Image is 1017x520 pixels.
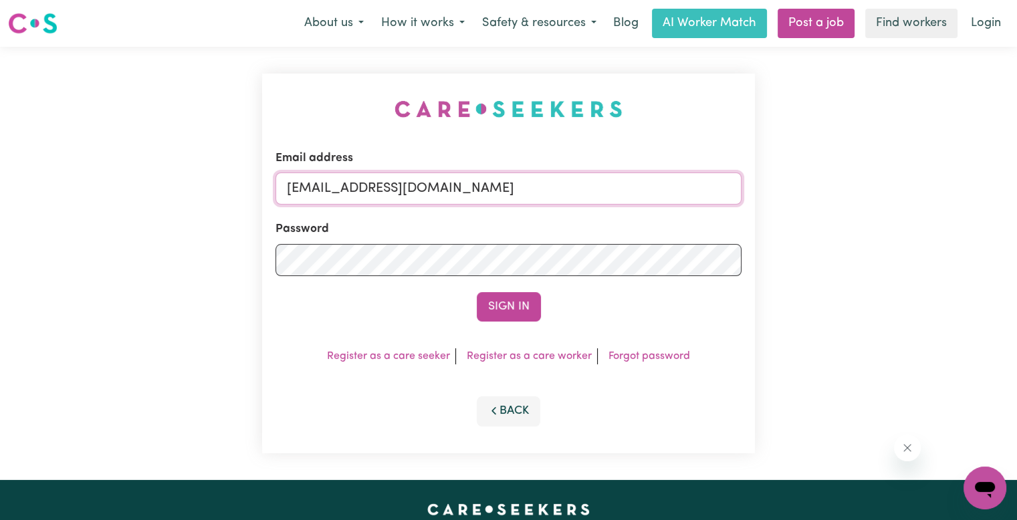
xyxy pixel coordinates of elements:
[865,9,957,38] a: Find workers
[467,351,592,362] a: Register as a care worker
[372,9,473,37] button: How it works
[275,150,353,167] label: Email address
[275,221,329,238] label: Password
[427,504,590,515] a: Careseekers home page
[473,9,605,37] button: Safety & resources
[964,467,1006,509] iframe: Button to launch messaging window
[8,9,81,20] span: Need any help?
[275,172,742,205] input: Email address
[608,351,690,362] a: Forgot password
[477,396,541,426] button: Back
[296,9,372,37] button: About us
[605,9,647,38] a: Blog
[8,11,58,35] img: Careseekers logo
[327,351,450,362] a: Register as a care seeker
[894,434,921,461] iframe: Close message
[963,9,1009,38] a: Login
[477,292,541,321] button: Sign In
[778,9,855,38] a: Post a job
[8,8,58,39] a: Careseekers logo
[652,9,767,38] a: AI Worker Match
